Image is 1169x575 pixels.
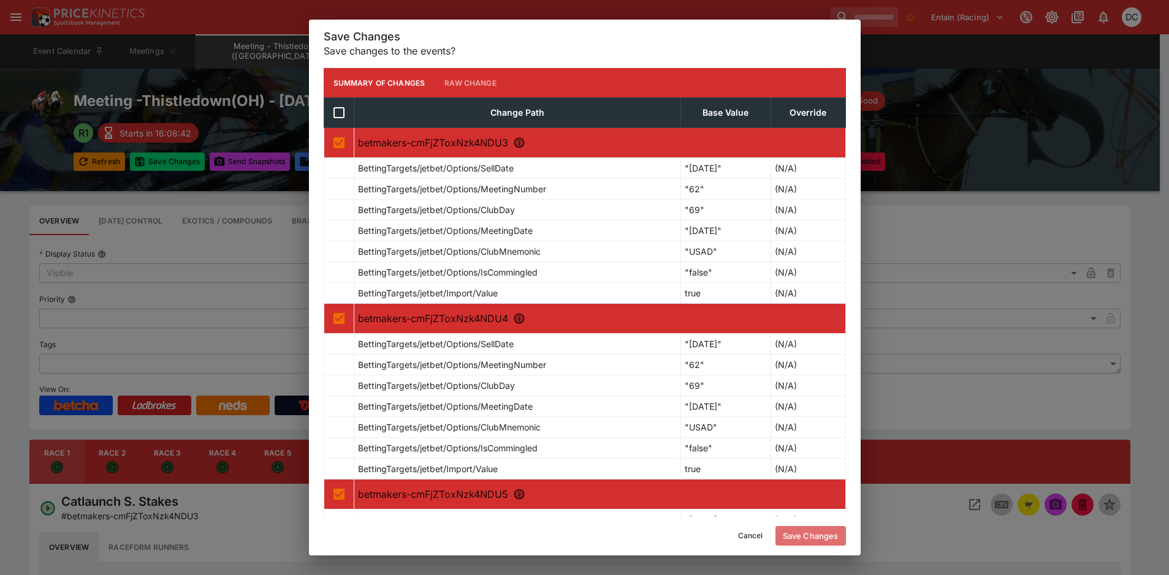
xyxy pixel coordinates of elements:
td: (N/A) [771,417,845,438]
p: BettingTargets/jetbet/Options/ClubMnemonic [358,421,541,434]
svg: R3 - Race 3 - Claiming [513,488,525,500]
td: "[DATE]" [681,509,771,530]
p: BettingTargets/jetbet/Options/MeetingNumber [358,358,546,371]
td: (N/A) [771,158,845,179]
td: "false" [681,262,771,283]
th: Base Value [681,98,771,128]
p: BettingTargets/jetbet/Options/SellDate [358,337,514,350]
td: "69" [681,200,771,220]
td: (N/A) [771,283,845,304]
p: Save changes to the events? [324,43,846,58]
svg: R2 - Race 2 - Claiming [513,312,525,325]
td: "62" [681,179,771,200]
p: betmakers-cmFjZToxNzk4NDU5 [358,487,842,502]
p: betmakers-cmFjZToxNzk4NDU3 [358,135,842,150]
td: "69" [681,375,771,396]
td: (N/A) [771,375,845,396]
td: "62" [681,355,771,375]
td: "[DATE]" [681,220,771,241]
p: BettingTargets/jetbet/Options/IsCommingled [358,442,538,454]
td: "[DATE]" [681,334,771,355]
td: true [681,459,771,479]
p: betmakers-cmFjZToxNzk4NDU4 [358,311,842,326]
td: "[DATE]" [681,396,771,417]
td: true [681,283,771,304]
h5: Save Changes [324,29,846,43]
button: Cancel [731,526,771,546]
p: BettingTargets/jetbet/Options/ClubMnemonic [358,245,541,258]
p: BettingTargets/jetbet/Import/Value [358,462,498,475]
button: Save Changes [775,526,846,546]
p: BettingTargets/jetbet/Options/MeetingDate [358,224,533,237]
p: BettingTargets/jetbet/Options/ClubDay [358,379,515,392]
th: Change Path [354,98,681,128]
td: (N/A) [771,396,845,417]
p: BettingTargets/jetbet/Options/MeetingDate [358,400,533,413]
td: (N/A) [771,179,845,200]
td: (N/A) [771,334,845,355]
p: BettingTargets/jetbet/Options/SellDate [358,162,514,175]
p: BettingTargets/jetbet/Options/MeetingNumber [358,182,546,195]
td: "[DATE]" [681,158,771,179]
button: Raw Change [435,68,506,97]
td: (N/A) [771,509,845,530]
th: Override [771,98,845,128]
td: (N/A) [771,220,845,241]
svg: R1 - Catlaunch S. Stakes [513,137,525,149]
td: (N/A) [771,459,845,479]
td: (N/A) [771,438,845,459]
button: Summary of Changes [324,68,435,97]
td: "USAD" [681,241,771,262]
td: (N/A) [771,262,845,283]
p: BettingTargets/jetbet/Options/ClubDay [358,203,515,216]
p: BettingTargets/jetbet/Options/SellDate [358,513,514,526]
td: "false" [681,438,771,459]
p: BettingTargets/jetbet/Options/IsCommingled [358,266,538,279]
td: (N/A) [771,200,845,220]
p: BettingTargets/jetbet/Import/Value [358,287,498,299]
td: (N/A) [771,355,845,375]
td: "USAD" [681,417,771,438]
td: (N/A) [771,241,845,262]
